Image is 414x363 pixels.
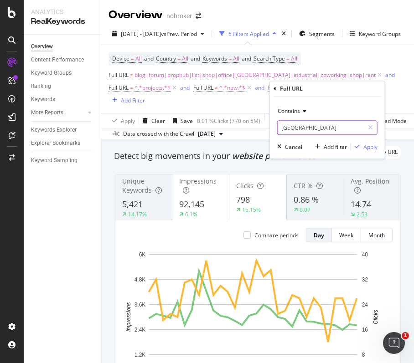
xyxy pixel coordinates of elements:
button: 5 Filters Applied [216,26,280,41]
span: ≠ [215,84,218,92]
span: Full URL [193,84,213,92]
div: Keyword Groups [359,30,401,38]
a: Content Performance [31,55,94,65]
span: and [242,55,251,62]
span: All [233,52,239,65]
button: Apply [109,113,135,128]
span: = [286,55,290,62]
button: Apply [351,142,378,151]
div: Keyword Groups [31,68,72,78]
div: Explorer Bookmarks [31,138,80,148]
div: 0.01 % Clicks ( 770 on 5M ) [197,117,260,125]
div: Ranking [31,82,51,91]
span: CTR % [294,181,313,190]
span: Full URL [268,84,288,92]
div: times [280,29,288,38]
div: 2.53 [357,210,367,218]
span: All [135,52,142,65]
button: [DATE] - [DATE]vsPrev. Period [109,26,208,41]
button: Segments [295,26,338,41]
span: 14.74 [351,199,371,210]
div: Overview [109,7,163,23]
button: [DATE] [194,128,227,139]
text: 6K [139,251,146,258]
span: Segments [309,30,335,38]
span: = [177,55,181,62]
div: Add Filter [121,97,145,104]
span: [DATE] - [DATE] [121,30,161,38]
a: More Reports [31,108,85,118]
div: 0.07 [300,206,310,214]
span: and [144,55,154,62]
div: Keywords Explorer [31,125,77,135]
span: 2025 Sep. 1st [198,130,216,138]
a: Keywords [31,95,94,104]
div: Analytics [31,7,93,16]
div: 16.15% [242,206,261,214]
span: Unique Keywords [122,177,152,194]
button: and [385,71,395,79]
div: Add filter [324,143,347,151]
span: Full URL [109,84,129,92]
text: 4.8K [135,276,146,283]
span: 0.86 % [294,194,319,205]
span: Impressions [179,177,217,185]
span: blog|forum|prophub|list|shop|office|[GEOGRAPHIC_DATA]|industrial|coworking|shop|rent [135,69,376,82]
div: Apply [363,143,378,151]
div: Save [181,117,193,125]
div: Compare periods [254,231,299,239]
div: Clear [151,117,165,125]
button: and [255,83,264,92]
span: ^.*projects.*$ [135,82,171,94]
div: More Reports [31,108,63,118]
div: Apply [121,117,135,125]
span: Contains [278,107,300,115]
button: Day [306,228,332,242]
span: By URL [380,149,398,155]
div: Full URL [280,85,303,92]
div: 14.17% [128,210,147,218]
text: 8 [362,352,365,358]
button: and [180,83,190,92]
a: Ranking [31,82,94,91]
div: arrow-right-arrow-left [196,13,201,19]
button: Keyword Groups [346,26,404,41]
div: RealKeywords [31,16,93,27]
text: 2.4K [135,327,146,333]
span: 1 [402,332,409,339]
span: Avg. Position [351,177,389,185]
text: 3.6K [135,302,146,308]
button: Add filter [311,142,347,151]
button: Cancel [274,142,302,151]
div: and [180,84,190,92]
a: Keywords Explorer [31,125,94,135]
div: Keyword Sampling [31,156,78,165]
span: 92,145 [179,199,204,210]
text: Impressions [125,302,132,332]
button: Add Filter [109,95,145,106]
div: 6.1% [185,210,197,218]
text: 32 [362,276,368,283]
span: Device [112,55,129,62]
div: Keywords [31,95,55,104]
text: 24 [362,302,368,308]
span: ≠ [130,71,133,79]
button: Clear [139,113,165,128]
div: Day [314,231,324,239]
a: Overview [31,42,94,51]
span: Clicks [236,181,254,190]
div: and [255,84,264,92]
iframe: Intercom live chat [383,332,405,354]
button: Week [332,228,361,242]
span: Search Type [254,55,285,62]
button: Save [169,113,193,128]
span: Full URL [109,71,129,79]
text: 1.2K [135,352,146,358]
span: vs Prev. Period [161,30,197,38]
span: 798 [236,194,250,205]
text: Clicks [373,310,379,324]
span: All [182,52,188,65]
div: Month [368,231,385,239]
span: = [131,55,134,62]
